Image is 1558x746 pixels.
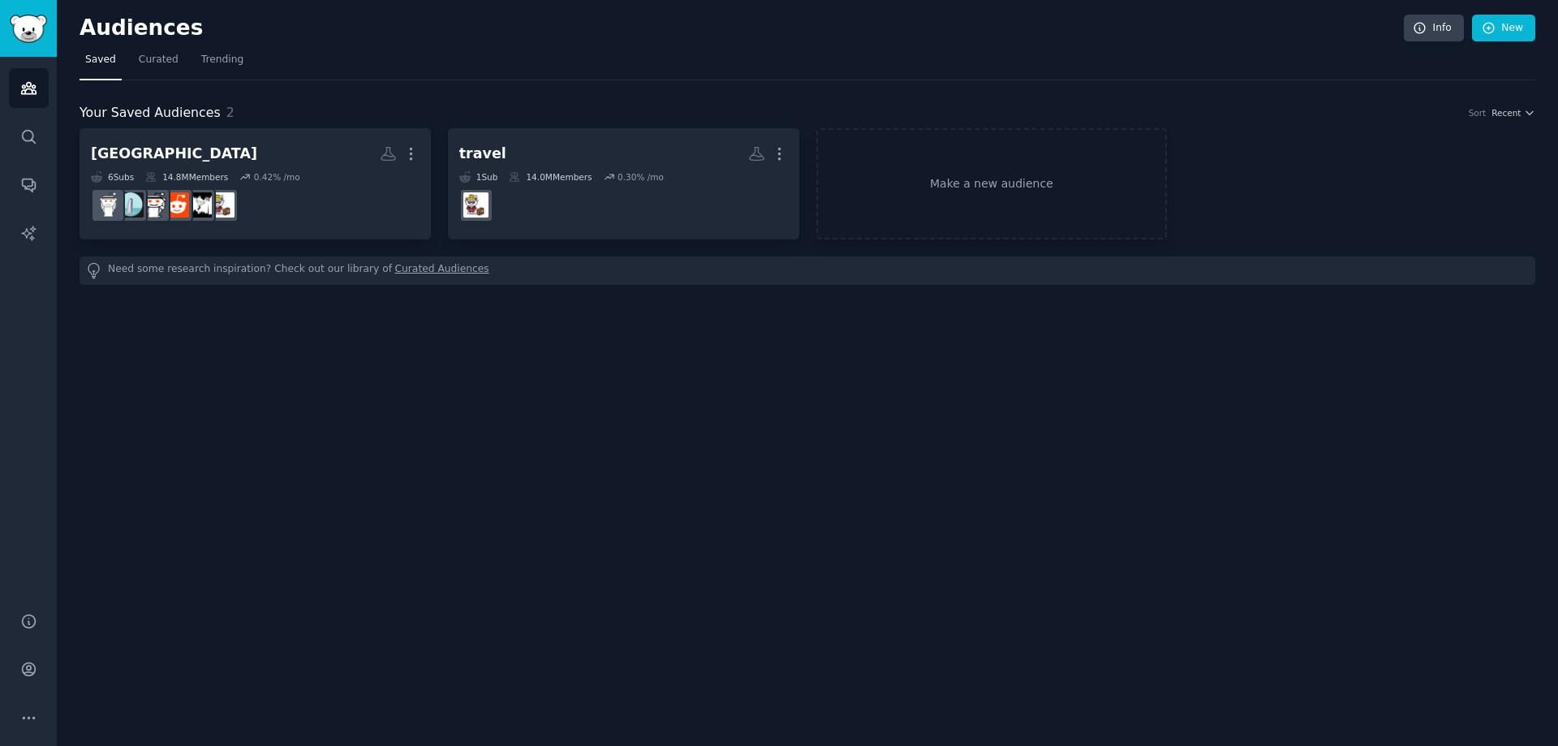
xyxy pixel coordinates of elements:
div: 1 Sub [459,171,498,183]
span: Your Saved Audiences [80,103,221,123]
a: Trending [196,47,249,80]
div: Need some research inspiration? Check out our library of [80,257,1535,285]
div: 14.8M Members [145,171,228,183]
a: travel1Sub14.0MMembers0.30% /motravel [448,128,799,239]
span: Curated [139,53,179,67]
span: Saved [85,53,116,67]
div: [GEOGRAPHIC_DATA] [91,144,257,164]
div: travel [459,144,506,164]
button: Recent [1491,107,1535,119]
img: GummySearch logo [10,15,47,43]
img: travel [463,192,488,218]
div: 14.0M Members [509,171,592,183]
span: 2 [226,105,235,120]
img: dubairealestate [118,192,144,218]
span: Trending [201,53,243,67]
img: dubai [96,192,121,218]
h2: Audiences [80,15,1404,41]
a: Curated [133,47,184,80]
a: Curated Audiences [395,262,489,279]
a: [GEOGRAPHIC_DATA]6Subs14.8MMembers0.42% /motravelDubaiJobsDubaiCentralUAEdubairealestatedubai [80,128,431,239]
img: UAE [141,192,166,218]
a: Info [1404,15,1464,42]
img: DubaiJobs [187,192,212,218]
a: New [1472,15,1535,42]
div: 0.42 % /mo [254,171,300,183]
span: Recent [1491,107,1521,119]
div: 0.30 % /mo [618,171,664,183]
div: 6 Sub s [91,171,134,183]
img: travel [209,192,235,218]
div: Sort [1469,107,1487,119]
a: Saved [80,47,122,80]
a: Make a new audience [816,128,1168,239]
img: DubaiCentral [164,192,189,218]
